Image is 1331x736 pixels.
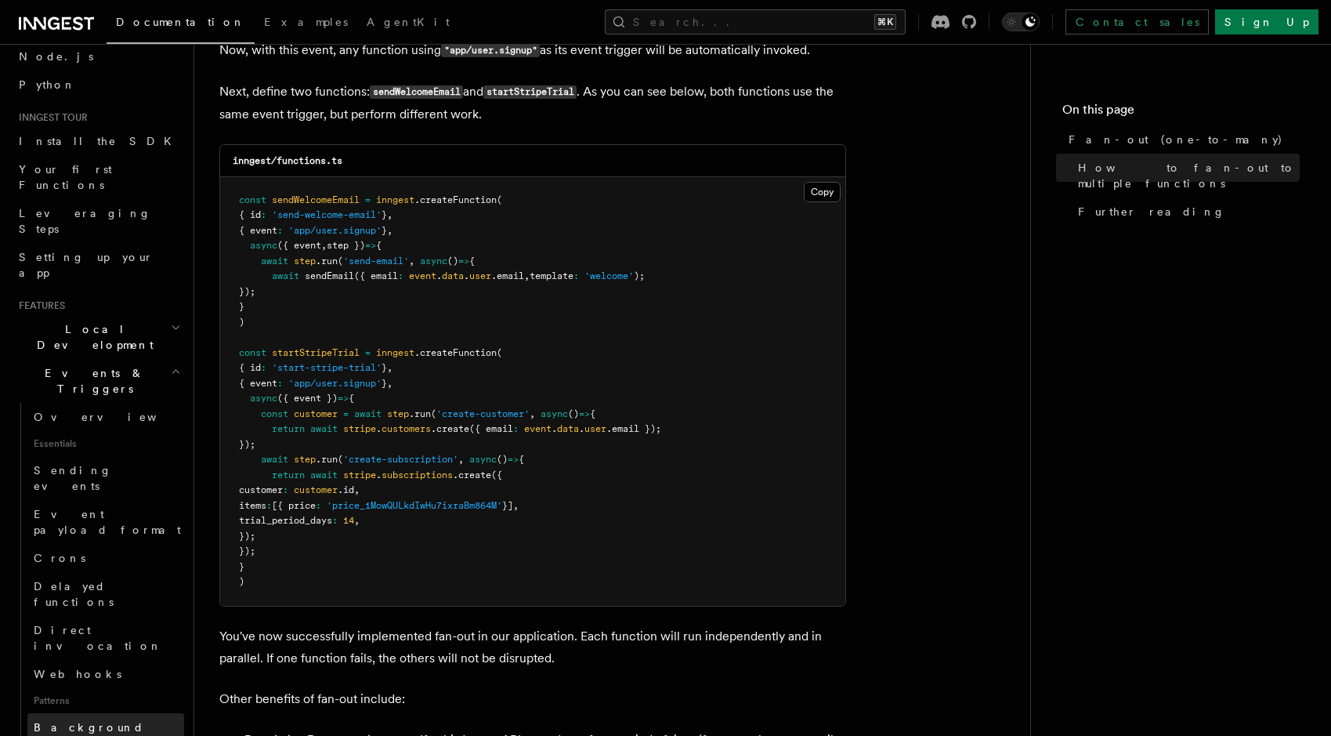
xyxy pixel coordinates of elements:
[605,9,906,34] button: Search...⌘K
[1072,198,1300,226] a: Further reading
[338,484,354,495] span: .id
[414,194,497,205] span: .createFunction
[272,194,360,205] span: sendWelcomeEmail
[1065,9,1209,34] a: Contact sales
[272,270,299,281] span: await
[116,16,245,28] span: Documentation
[343,454,458,465] span: 'create-subscription'
[382,209,387,220] span: }
[464,270,469,281] span: .
[13,155,184,199] a: Your first Functions
[294,256,316,266] span: step
[483,85,577,99] code: startStripeTrial
[343,515,354,526] span: 14
[310,423,338,434] span: await
[19,207,151,235] span: Leveraging Steps
[239,561,244,572] span: }
[250,240,277,251] span: async
[519,454,524,465] span: {
[277,240,321,251] span: ({ event
[13,127,184,155] a: Install the SDK
[13,199,184,243] a: Leveraging Steps
[34,508,181,536] span: Event payload format
[382,470,453,480] span: subscriptions
[387,408,409,419] span: step
[239,209,261,220] span: { id
[343,256,409,266] span: 'send-email'
[387,209,392,220] span: ,
[13,299,65,312] span: Features
[409,408,431,419] span: .run
[1078,160,1300,191] span: How to fan-out to multiple functions
[294,454,316,465] span: step
[316,256,338,266] span: .run
[469,423,513,434] span: ({ email
[239,484,283,495] span: customer
[497,454,508,465] span: ()
[365,240,376,251] span: =>
[233,155,342,166] code: inngest/functions.ts
[239,576,244,587] span: )
[1062,125,1300,154] a: Fan-out (one-to-many)
[272,470,305,480] span: return
[590,408,595,419] span: {
[239,347,266,358] span: const
[239,439,255,450] span: });
[277,393,338,404] span: ({ event })
[634,270,645,281] span: );
[261,362,266,373] span: :
[357,5,459,42] a: AgentKit
[19,163,112,191] span: Your first Functions
[13,359,184,403] button: Events & Triggers
[458,454,464,465] span: ,
[27,403,184,431] a: Overview
[266,500,272,511] span: :
[294,484,338,495] span: customer
[524,270,530,281] span: ,
[1072,154,1300,198] a: How to fan-out to multiple functions
[409,270,436,281] span: event
[261,256,288,266] span: await
[447,256,458,266] span: ()
[436,270,442,281] span: .
[354,270,398,281] span: ({ email
[874,14,896,30] kbd: ⌘K
[34,668,121,680] span: Webhooks
[370,85,463,99] code: sendWelcomeEmail
[491,470,502,480] span: ({
[530,270,573,281] span: template
[458,256,469,266] span: =>
[584,423,606,434] span: user
[469,454,497,465] span: async
[13,243,184,287] a: Setting up your app
[264,16,348,28] span: Examples
[552,423,557,434] span: .
[27,660,184,688] a: Webhooks
[1215,9,1318,34] a: Sign Up
[541,408,568,419] span: async
[288,378,382,389] span: 'app/user.signup'
[219,625,846,669] p: You've now successfully implemented fan-out in our application. Each function will run independen...
[34,624,162,652] span: Direct invocation
[557,423,579,434] span: data
[239,515,332,526] span: trial_period_days
[34,464,112,492] span: Sending events
[354,484,360,495] span: ,
[34,411,195,423] span: Overview
[354,515,360,526] span: ,
[382,225,387,236] span: }
[327,500,502,511] span: 'price_1MowQULkdIwHu7ixraBm864M'
[316,500,321,511] span: :
[343,470,376,480] span: stripe
[272,347,360,358] span: startStripeTrial
[13,365,171,397] span: Events & Triggers
[804,182,841,202] button: Copy
[294,408,338,419] span: customer
[332,515,338,526] span: :
[376,470,382,480] span: .
[530,408,535,419] span: ,
[1002,13,1040,31] button: Toggle dark mode
[261,209,266,220] span: :
[327,240,365,251] span: step })
[13,42,184,71] a: Node.js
